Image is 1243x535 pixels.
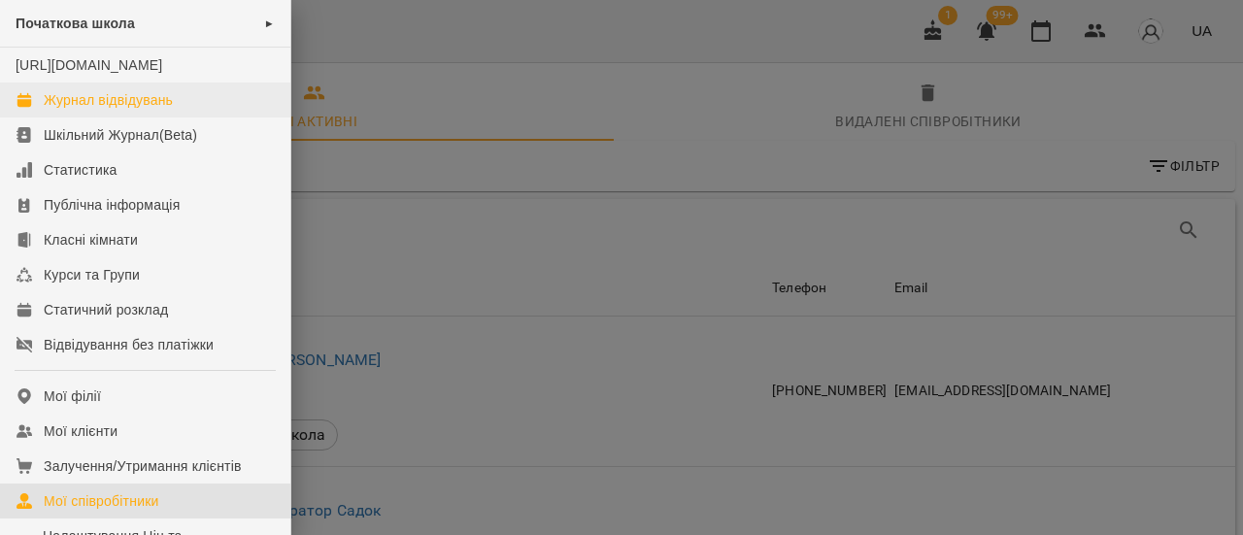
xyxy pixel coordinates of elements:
[44,265,140,284] div: Курси та Групи
[44,386,101,406] div: Мої філії
[16,57,162,73] a: [URL][DOMAIN_NAME]
[44,335,214,354] div: Відвідування без платіжки
[44,125,197,145] div: Шкільний Журнал(Beta)
[44,195,180,215] div: Публічна інформація
[44,456,242,476] div: Залучення/Утримання клієнтів
[44,421,118,441] div: Мої клієнти
[44,300,168,319] div: Статичний розклад
[44,491,159,511] div: Мої співробітники
[264,16,275,31] span: ►
[16,16,135,31] span: Початкова школа
[44,160,118,180] div: Статистика
[44,230,138,250] div: Класні кімнати
[44,90,173,110] div: Журнал відвідувань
